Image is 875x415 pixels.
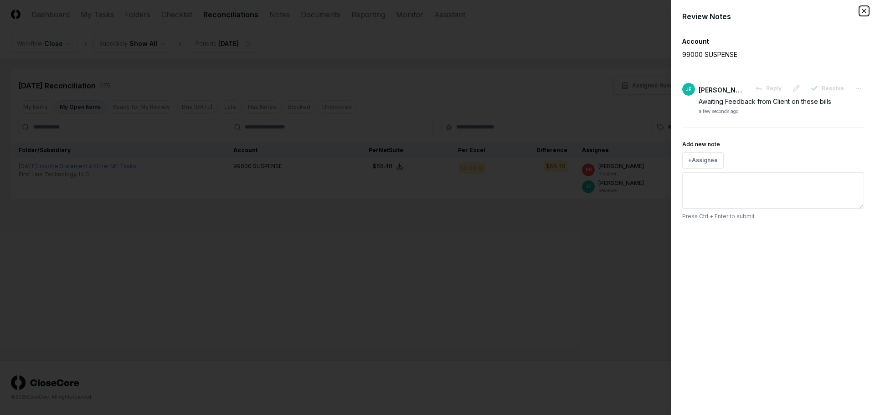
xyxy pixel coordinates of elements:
p: 99000 SUSPENSE [682,50,833,59]
div: [PERSON_NAME] [699,85,744,95]
div: Awaiting Feedback from Client on these bills [699,97,864,106]
button: +Assignee [682,152,724,169]
label: Add new note [682,141,720,148]
button: Resolve [805,80,849,97]
span: JE [686,86,691,93]
div: Review Notes [682,11,864,22]
div: Account [682,36,864,46]
p: Press Ctrl + Enter to submit [682,212,864,220]
div: a few seconds ago [699,108,738,115]
button: Reply [750,80,787,97]
span: Resolve [822,84,844,92]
